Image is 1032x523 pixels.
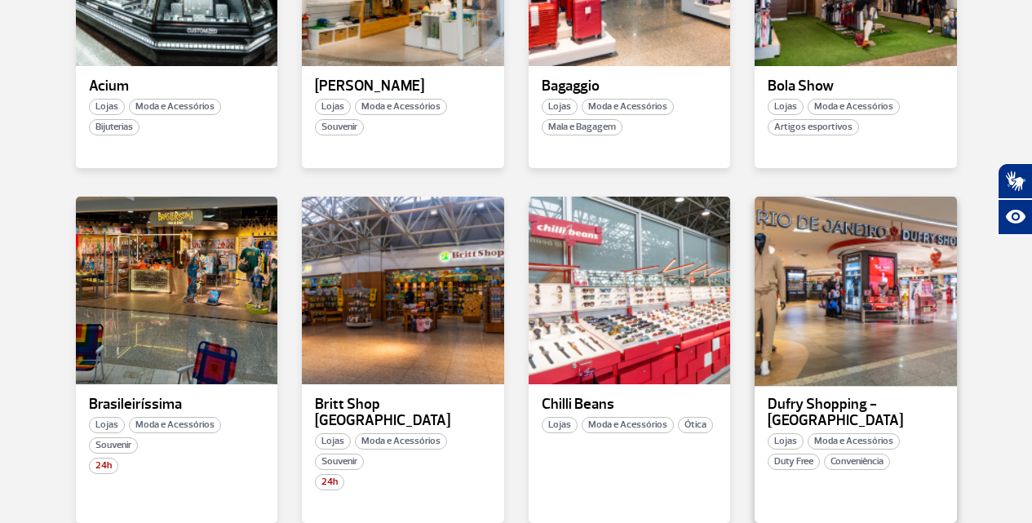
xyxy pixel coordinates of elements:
[542,397,718,413] p: Chilli Beans
[998,163,1032,235] div: Plugin de acessibilidade da Hand Talk.
[998,163,1032,199] button: Abrir tradutor de língua de sinais.
[315,78,491,95] p: [PERSON_NAME]
[129,417,221,433] span: Moda e Acessórios
[542,119,622,135] span: Mala e Bagagem
[89,119,140,135] span: Bijuterias
[582,417,674,433] span: Moda e Acessórios
[542,417,578,433] span: Lojas
[355,433,447,450] span: Moda e Acessórios
[678,417,713,433] span: Ótica
[768,397,944,429] p: Dufry Shopping - [GEOGRAPHIC_DATA]
[542,78,718,95] p: Bagaggio
[768,99,804,115] span: Lojas
[808,433,900,450] span: Moda e Acessórios
[89,78,265,95] p: Acium
[89,458,118,474] span: 24h
[768,454,820,470] span: Duty Free
[998,199,1032,235] button: Abrir recursos assistivos.
[768,78,944,95] p: Bola Show
[824,454,890,470] span: Conveniência
[542,99,578,115] span: Lojas
[89,397,265,413] p: Brasileiríssima
[315,454,364,470] span: Souvenir
[582,99,674,115] span: Moda e Acessórios
[315,99,351,115] span: Lojas
[768,433,804,450] span: Lojas
[129,99,221,115] span: Moda e Acessórios
[315,397,491,429] p: Britt Shop [GEOGRAPHIC_DATA]
[808,99,900,115] span: Moda e Acessórios
[89,99,125,115] span: Lojas
[89,437,138,454] span: Souvenir
[768,119,859,135] span: Artigos esportivos
[355,99,447,115] span: Moda e Acessórios
[89,417,125,433] span: Lojas
[315,119,364,135] span: Souvenir
[315,433,351,450] span: Lojas
[315,474,344,490] span: 24h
